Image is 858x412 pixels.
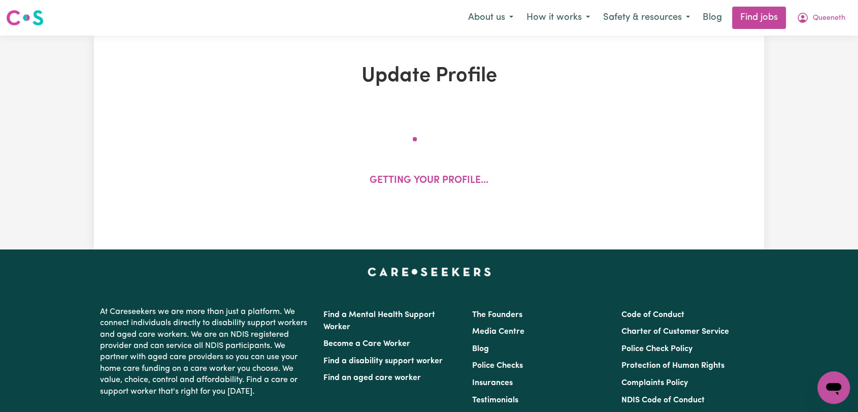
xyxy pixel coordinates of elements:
button: Safety & resources [597,7,697,28]
p: Getting your profile... [370,174,488,188]
p: At Careseekers we are more than just a platform. We connect individuals directly to disability su... [100,302,311,401]
a: Testimonials [472,396,518,404]
a: Find a disability support worker [323,357,443,365]
a: Blog [472,345,489,353]
a: Blog [697,7,728,29]
a: Become a Care Worker [323,340,410,348]
span: Queeneth [813,13,845,24]
a: Insurances [472,379,513,387]
a: Police Checks [472,362,523,370]
a: Complaints Policy [621,379,688,387]
a: Media Centre [472,328,524,336]
img: Careseekers logo [6,9,44,27]
iframe: Button to launch messaging window [817,371,850,404]
a: The Founders [472,311,522,319]
button: How it works [520,7,597,28]
h1: Update Profile [212,64,646,88]
a: Careseekers logo [6,6,44,29]
a: Find jobs [732,7,786,29]
a: Police Check Policy [621,345,692,353]
a: Careseekers home page [368,268,491,276]
button: About us [461,7,520,28]
a: Find an aged care worker [323,374,421,382]
a: Code of Conduct [621,311,684,319]
a: NDIS Code of Conduct [621,396,705,404]
a: Charter of Customer Service [621,328,729,336]
a: Protection of Human Rights [621,362,724,370]
a: Find a Mental Health Support Worker [323,311,435,331]
button: My Account [790,7,852,28]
